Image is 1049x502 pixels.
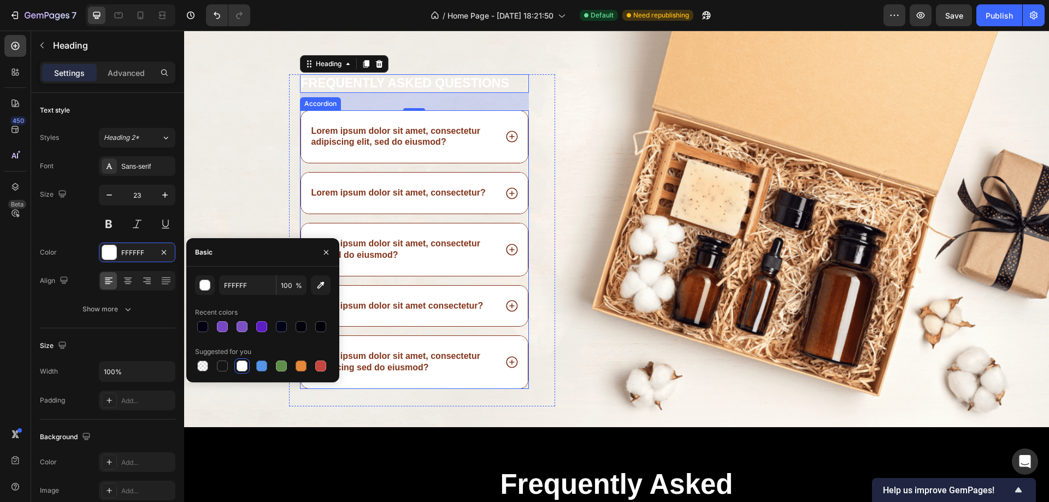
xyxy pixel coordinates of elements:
div: Add... [121,396,173,406]
div: Add... [121,486,173,496]
iframe: Design area [184,31,1049,502]
span: / [443,10,445,21]
div: Font [40,161,54,171]
div: Align [40,274,70,288]
div: Undo/Redo [206,4,250,26]
span: Help us improve GemPages! [883,485,1012,495]
button: Show survey - Help us improve GemPages! [883,483,1025,497]
div: Color [40,457,57,467]
div: 450 [10,116,26,125]
p: Settings [54,67,85,79]
button: Show more [40,299,175,319]
div: Beta [8,200,26,209]
div: Add... [121,458,173,468]
div: Width [40,367,58,376]
div: Padding [40,395,65,405]
p: Heading [53,39,171,52]
button: Publish [976,4,1022,26]
input: Eg: FFFFFF [219,275,276,295]
div: Styles [40,133,59,143]
div: Basic [195,247,213,257]
span: % [296,281,302,291]
div: Open Intercom Messenger [1012,448,1038,475]
button: Heading 2* [99,128,175,147]
div: Size [40,187,69,202]
div: Sans-serif [121,162,173,172]
div: Background [40,430,93,445]
span: Save [945,11,963,20]
div: Show more [82,304,133,315]
button: 7 [4,4,81,26]
div: Size [40,339,69,353]
span: Heading 2* [104,133,139,143]
div: Image [40,486,59,495]
div: Color [40,247,57,257]
div: Text style [40,105,70,115]
p: 7 [72,9,76,22]
span: Need republishing [633,10,689,20]
button: Save [936,4,972,26]
input: Auto [99,362,175,381]
div: FFFFFF [121,248,153,258]
div: Suggested for you [195,347,251,357]
span: Home Page - [DATE] 18:21:50 [447,10,553,21]
div: Recent colors [195,308,238,317]
span: Default [591,10,614,20]
div: Publish [986,10,1013,21]
p: Advanced [108,67,145,79]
